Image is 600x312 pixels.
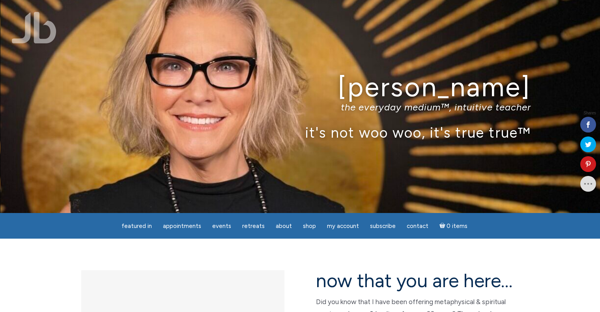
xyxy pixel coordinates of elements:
[583,111,596,115] span: Shares
[316,270,519,291] h2: now that you are here…
[12,12,56,43] img: Jamie Butler. The Everyday Medium
[271,219,297,234] a: About
[402,219,433,234] a: Contact
[163,222,201,230] span: Appointments
[370,222,396,230] span: Subscribe
[69,124,531,141] p: it's not woo woo, it's true true™
[439,222,447,230] i: Cart
[365,219,400,234] a: Subscribe
[322,219,364,234] a: My Account
[117,219,157,234] a: featured in
[237,219,269,234] a: Retreats
[276,222,292,230] span: About
[298,219,321,234] a: Shop
[158,219,206,234] a: Appointments
[207,219,236,234] a: Events
[447,223,467,229] span: 0 items
[121,222,152,230] span: featured in
[212,222,231,230] span: Events
[242,222,265,230] span: Retreats
[435,218,473,234] a: Cart0 items
[69,101,531,113] p: the everyday medium™, intuitive teacher
[303,222,316,230] span: Shop
[69,72,531,102] h1: [PERSON_NAME]
[407,222,428,230] span: Contact
[327,222,359,230] span: My Account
